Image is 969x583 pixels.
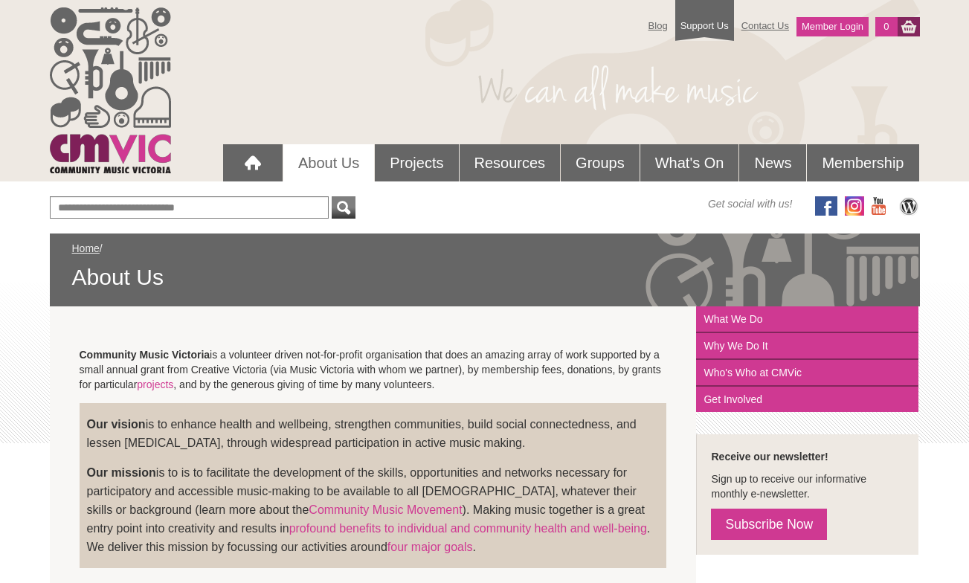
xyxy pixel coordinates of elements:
[807,144,918,181] a: Membership
[375,144,458,181] a: Projects
[72,242,100,254] a: Home
[137,379,173,390] a: projects
[309,503,462,516] a: Community Music Movement
[711,471,904,501] p: Sign up to receive our informative monthly e-newsletter.
[87,418,146,431] strong: Our vision
[845,196,864,216] img: icon-instagram.png
[289,522,647,535] a: profound benefits to individual and community health and well-being
[711,509,827,540] a: Subscribe Now
[561,144,640,181] a: Groups
[87,463,660,556] p: is to is to facilitate the development of the skills, opportunities and networks necessary for pa...
[72,241,898,291] div: /
[283,144,374,181] a: About Us
[708,196,793,211] span: Get social with us!
[87,466,156,479] strong: Our mission
[50,7,171,173] img: cmvic_logo.png
[898,196,920,216] img: CMVic Blog
[72,263,898,291] span: About Us
[696,306,918,333] a: What We Do
[796,17,869,36] a: Member Login
[80,347,667,392] p: is a volunteer driven not-for-profit organisation that does an amazing array of work supported by...
[711,451,828,463] strong: Receive our newsletter!
[696,387,918,412] a: Get Involved
[875,17,897,36] a: 0
[80,349,210,361] strong: Community Music Victoria
[641,13,675,39] a: Blog
[696,333,918,360] a: Why We Do It
[640,144,739,181] a: What's On
[734,13,796,39] a: Contact Us
[87,415,660,452] p: is to enhance health and wellbeing, strengthen communities, build social connectedness, and lesse...
[696,360,918,387] a: Who's Who at CMVic
[387,541,473,553] a: four major goals
[739,144,806,181] a: News
[460,144,561,181] a: Resources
